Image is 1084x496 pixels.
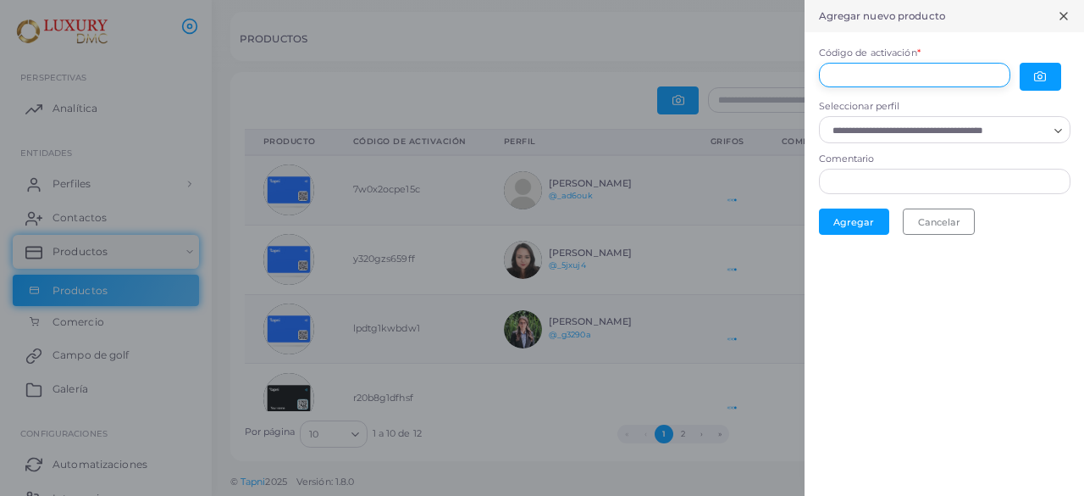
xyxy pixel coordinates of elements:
button: Cancelar [903,209,975,235]
font: Cancelar [918,215,960,227]
font: Agregar [833,215,874,227]
button: Agregar [819,209,889,235]
input: Buscar opción [827,121,1048,140]
font: Comentario [819,153,875,164]
font: Seleccionar perfil [819,100,900,112]
font: Código de activación [819,47,917,59]
div: Buscar opción [819,116,1070,143]
font: Agregar nuevo producto [819,10,945,22]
